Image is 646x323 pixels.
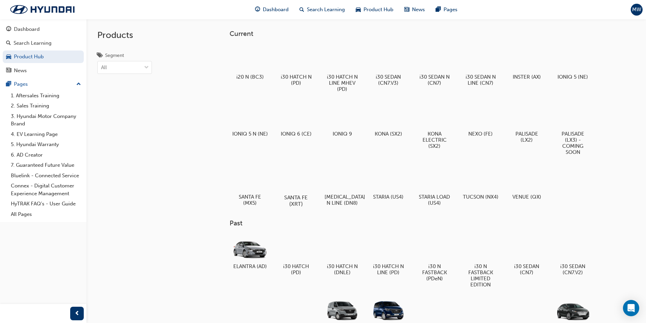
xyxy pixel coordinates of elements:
a: Bluelink - Connected Service [8,170,84,181]
a: search-iconSearch Learning [294,3,350,17]
h5: PALISADE (LX2) [509,131,545,143]
a: HyTRAK FAQ's - User Guide [8,199,84,209]
span: News [412,6,425,14]
button: Pages [3,78,84,90]
a: NEXO (FE) [460,100,501,139]
span: Pages [444,6,457,14]
a: 4. EV Learning Page [8,129,84,140]
h3: Past [230,219,615,227]
a: news-iconNews [399,3,430,17]
a: car-iconProduct Hub [350,3,399,17]
h5: KONA (SX2) [371,131,406,137]
a: i20 N (BC3) [230,43,270,82]
h5: i30 HATCH (PD) [278,263,314,276]
a: 3. Hyundai Motor Company Brand [8,111,84,129]
h5: i30 N FASTBACK (PDeN) [417,263,452,282]
span: news-icon [404,5,409,14]
a: i30 SEDAN N (CN7) [414,43,455,88]
div: News [14,67,27,75]
div: Dashboard [14,25,40,33]
a: 5. Hyundai Warranty [8,139,84,150]
span: search-icon [299,5,304,14]
a: i30 N FASTBACK LIMITED EDITION [460,233,501,290]
h5: IONIQ 5 (NE) [555,74,591,80]
a: guage-iconDashboard [250,3,294,17]
a: 1. Aftersales Training [8,90,84,101]
a: i30 N FASTBACK (PDeN) [414,233,455,284]
a: STARIA (US4) [368,163,409,202]
button: DashboardSearch LearningProduct HubNews [3,22,84,78]
a: ELANTRA (AD) [230,233,270,272]
h5: IONIQ 6 (CE) [278,131,314,137]
h5: i30 N FASTBACK LIMITED EDITION [463,263,498,288]
a: All Pages [8,209,84,220]
h5: i30 SEDAN (CN7) [509,263,545,276]
span: car-icon [356,5,361,14]
h5: STARIA (US4) [371,194,406,200]
button: MW [631,4,643,16]
div: Open Intercom Messenger [623,300,639,316]
h5: PALISADE (LX3) - COMING SOON [555,131,591,155]
span: pages-icon [6,81,11,87]
a: SANTA FE (MX5) [230,163,270,208]
a: i30 SEDAN (CN7.V3) [368,43,409,88]
a: Search Learning [3,37,84,49]
a: INSTER (AX) [506,43,547,82]
h5: TUCSON (NX4) [463,194,498,200]
h5: i30 HATCH N LINE MHEV (PD) [325,74,360,92]
h5: IONIQ 5 N (NE) [232,131,268,137]
h5: INSTER (AX) [509,74,545,80]
h5: i30 HATCH N (PD) [278,74,314,86]
span: prev-icon [75,309,80,318]
a: [MEDICAL_DATA] N LINE (DN8) [322,163,363,208]
a: News [3,64,84,77]
h5: i30 HATCH N (DNLE) [325,263,360,276]
a: PALISADE (LX2) [506,100,547,145]
a: Connex - Digital Customer Experience Management [8,181,84,199]
div: Search Learning [14,39,52,47]
a: IONIQ 5 N (NE) [230,100,270,139]
span: search-icon [6,40,11,46]
img: Trak [3,2,81,17]
h3: Current [230,30,615,38]
div: All [101,64,107,72]
a: IONIQ 5 (NE) [552,43,593,82]
a: i30 HATCH (PD) [276,233,316,278]
span: up-icon [76,80,81,89]
a: i30 HATCH N LINE (PD) [368,233,409,278]
span: car-icon [6,54,11,60]
a: i30 HATCH N (PD) [276,43,316,88]
a: 7. Guaranteed Future Value [8,160,84,170]
div: Segment [105,52,124,59]
a: IONIQ 9 [322,100,363,139]
a: i30 SEDAN (CN7.V2) [552,233,593,278]
span: down-icon [144,63,149,72]
a: pages-iconPages [430,3,463,17]
h5: IONIQ 9 [325,131,360,137]
a: VENUE (QX) [506,163,547,202]
a: i30 SEDAN N LINE (CN7) [460,43,501,88]
h5: i30 SEDAN (CN7.V2) [555,263,591,276]
a: 2. Sales Training [8,101,84,111]
a: KONA (SX2) [368,100,409,139]
a: Product Hub [3,51,84,63]
a: 6. AD Creator [8,150,84,160]
span: Dashboard [263,6,289,14]
h5: STARIA LOAD (US4) [417,194,452,206]
h5: i30 SEDAN (CN7.V3) [371,74,406,86]
span: Product Hub [364,6,393,14]
h5: i20 N (BC3) [232,74,268,80]
h5: i30 SEDAN N (CN7) [417,74,452,86]
span: guage-icon [6,26,11,33]
span: pages-icon [436,5,441,14]
a: IONIQ 6 (CE) [276,100,316,139]
h5: i30 HATCH N LINE (PD) [371,263,406,276]
a: KONA ELECTRIC (SX2) [414,100,455,152]
a: PALISADE (LX3) - COMING SOON [552,100,593,158]
h5: KONA ELECTRIC (SX2) [417,131,452,149]
h5: SANTA FE (MX5) [232,194,268,206]
h5: NEXO (FE) [463,131,498,137]
a: i30 HATCH N LINE MHEV (PD) [322,43,363,95]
